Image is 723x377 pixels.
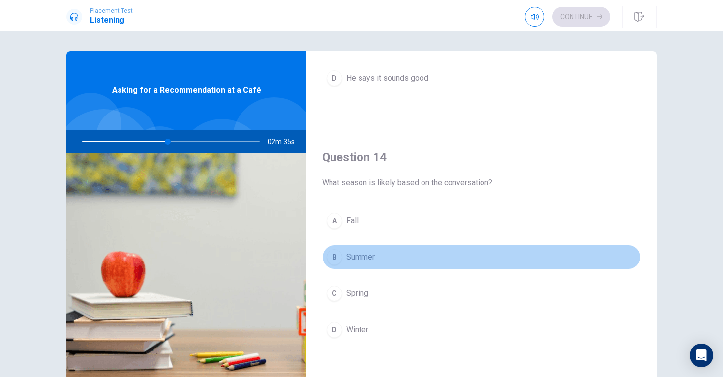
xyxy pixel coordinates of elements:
h4: Question 14 [322,149,641,165]
button: BSummer [322,245,641,269]
span: What season is likely based on the conversation? [322,177,641,189]
div: A [327,213,342,229]
span: 02m 35s [268,130,302,153]
div: D [327,70,342,86]
span: Winter [346,324,368,336]
h1: Listening [90,14,133,26]
span: Spring [346,288,368,299]
div: D [327,322,342,338]
div: C [327,286,342,301]
button: DWinter [322,318,641,342]
button: CSpring [322,281,641,306]
button: DHe says it sounds good [322,66,641,90]
span: He says it sounds good [346,72,428,84]
span: Summer [346,251,375,263]
span: Fall [346,215,359,227]
div: Open Intercom Messenger [690,344,713,367]
span: Placement Test [90,7,133,14]
span: Asking for a Recommendation at a Café [112,85,261,96]
div: B [327,249,342,265]
button: AFall [322,208,641,233]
